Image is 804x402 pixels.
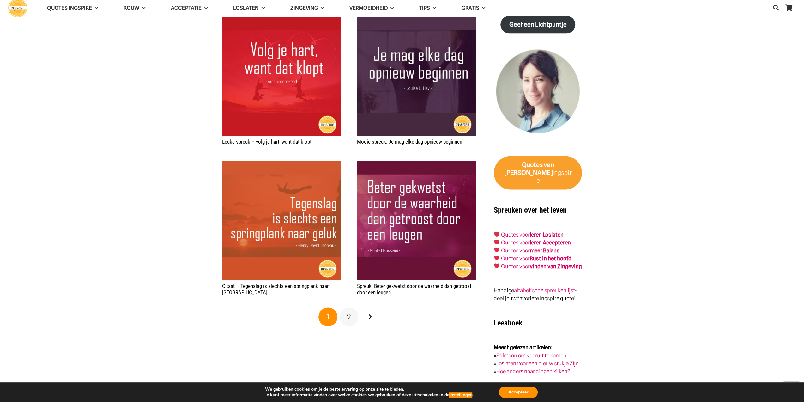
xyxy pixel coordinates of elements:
[357,139,462,145] a: Mooie spreuk: Je mag elke dag opnieuw beginnen
[494,255,499,261] img: ❤
[530,255,571,262] strong: Rust in het hoofd
[496,368,570,374] a: Hoe anders naar dingen kijken?
[514,287,575,294] a: alfabetische spreukenlijst
[770,0,782,15] a: Zoeken
[340,307,359,326] a: Pagina 2
[499,387,538,398] button: Accepteer
[47,5,92,11] span: QUOTES INGSPIRE
[357,161,476,280] img: Spreuk: Beter gekwetst door de waarheid dan getroost door een leugen
[222,139,311,145] a: Leuke spreuk – volg je hart, want dat klopt
[494,263,499,269] img: ❤
[494,319,522,327] strong: Leeshoek
[357,17,476,24] a: Mooie spreuk: Je mag elke dag opnieuw beginnen
[462,5,479,11] span: GRATIS
[327,312,329,321] span: 1
[419,5,430,11] span: TIPS
[494,156,582,189] a: Quotes van [PERSON_NAME]Ingspire
[530,239,571,246] a: leren Accepteren
[222,283,329,295] a: Citaat – Tegenslag is slechts een springplank naar [GEOGRAPHIC_DATA]
[494,239,499,245] img: ❤
[222,17,341,24] a: Leuke spreuk – volg je hart, want dat klopt
[522,161,542,169] strong: Quotes
[509,21,567,28] strong: Geef een Lichtpuntje
[290,5,318,11] span: Zingeving
[530,263,582,269] strong: vinden van Zingeving
[494,206,567,214] strong: Spreuken over het leven
[318,307,337,326] span: Pagina 1
[501,247,559,254] a: Quotes voormeer Balans
[500,16,575,33] a: Geef een Lichtpuntje
[494,49,582,138] img: Inge Geertzen - schrijfster Ingspire.nl, markteer en handmassage therapeut
[222,17,341,136] img: Leuke spreuk: volg je hart, want dat klopt
[265,392,473,398] p: Je kunt meer informatie vinden over welke cookies we gebruiken of deze uitschakelen in de .
[349,5,388,11] span: VERMOEIDHEID
[233,5,259,11] span: Loslaten
[494,343,582,375] p: » » »
[496,360,579,366] a: Loslaten voor een nieuw stukje Zijn
[530,232,564,238] a: leren Loslaten
[494,344,553,350] strong: Meest gelezen artikelen:
[496,352,566,358] a: Stilstaan om vooruit te komen
[222,162,341,168] a: Citaat – Tegenslag is slechts een springplank naar geluk
[494,287,582,302] p: Handige - deel jouw favoriete Ingspire quote!
[265,387,473,392] p: We gebruiken cookies om je de beste ervaring op onze site te bieden.
[347,312,351,321] span: 2
[222,161,341,280] img: Citaat: Tegenslag is slechts een springplank naar geluk
[357,162,476,168] a: Spreuk: Beter gekwetst door de waarheid dan getroost door een leugen
[449,392,472,398] button: instellingen
[124,5,139,11] span: ROUW
[171,5,202,11] span: Acceptatie
[494,247,499,253] img: ❤
[494,232,499,237] img: ❤
[530,247,559,254] strong: meer Balans
[501,232,530,238] a: Quotes voor
[501,263,582,269] a: Quotes voorvinden van Zingeving
[501,239,530,246] a: Quotes voor
[357,283,471,295] a: Spreuk: Beter gekwetst door de waarheid dan getroost door een leugen
[501,255,571,262] a: Quotes voorRust in het hoofd
[504,161,554,176] strong: van [PERSON_NAME]
[783,381,799,397] a: Terug naar top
